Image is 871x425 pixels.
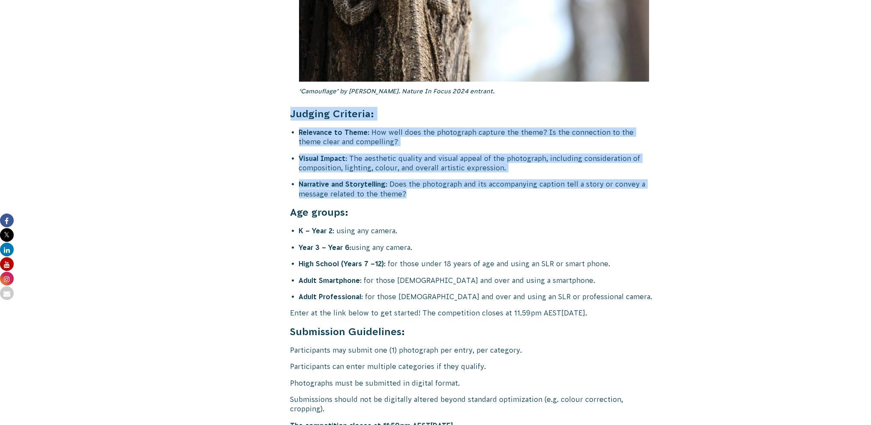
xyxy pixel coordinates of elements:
strong: Age groups: [290,207,349,218]
strong: Visual Impact [299,155,346,162]
p: Participants can enter multiple categories if they qualify. [290,362,658,371]
li: : for those under 18 years of age and using an SLR or smart phone. [299,259,658,268]
li: : The aesthetic quality and visual appeal of the photograph, including consideration of compositi... [299,154,658,173]
li: : for those [DEMOGRAPHIC_DATA] and over and using an SLR or professional camera. [299,292,658,301]
strong: Judging Criteria: [290,108,374,119]
li: : using any camera. [299,226,658,235]
li: : for those [DEMOGRAPHIC_DATA] and over and using a smartphone. [299,276,658,285]
li: : Does the photograph and its accompanying caption tell a story or convey a message related to th... [299,179,658,199]
strong: K – Year 2 [299,227,333,235]
p: Photographs must be submitted in digital format. [290,378,658,388]
p: Enter at the link below to get started! The competition closes at 11.59pm AEST[DATE]. [290,308,658,318]
li: using any camera. [299,243,658,252]
li: : How well does the photograph capture the theme? Is the connection to the theme clear and compel... [299,128,658,147]
p: Participants may submit one (1) photograph per entry, per category. [290,345,658,355]
strong: Adult Professional [299,293,362,300]
p: Submissions should not be digitally altered beyond standard optimization (e.g. colour correction,... [290,395,658,414]
strong: Year 3 – Year 6: [299,244,352,251]
strong: Adult Smartphone [299,276,360,284]
strong: Relevance to Theme [299,128,368,136]
strong: Narrative and Storytelling [299,180,386,188]
strong: High School (Years 7 –12) [299,260,384,267]
strong: Submission Guidelines: [290,326,405,337]
em: ‘Camouflage’ by [PERSON_NAME]. Nature In Focus 2024 entrant. [299,88,494,95]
